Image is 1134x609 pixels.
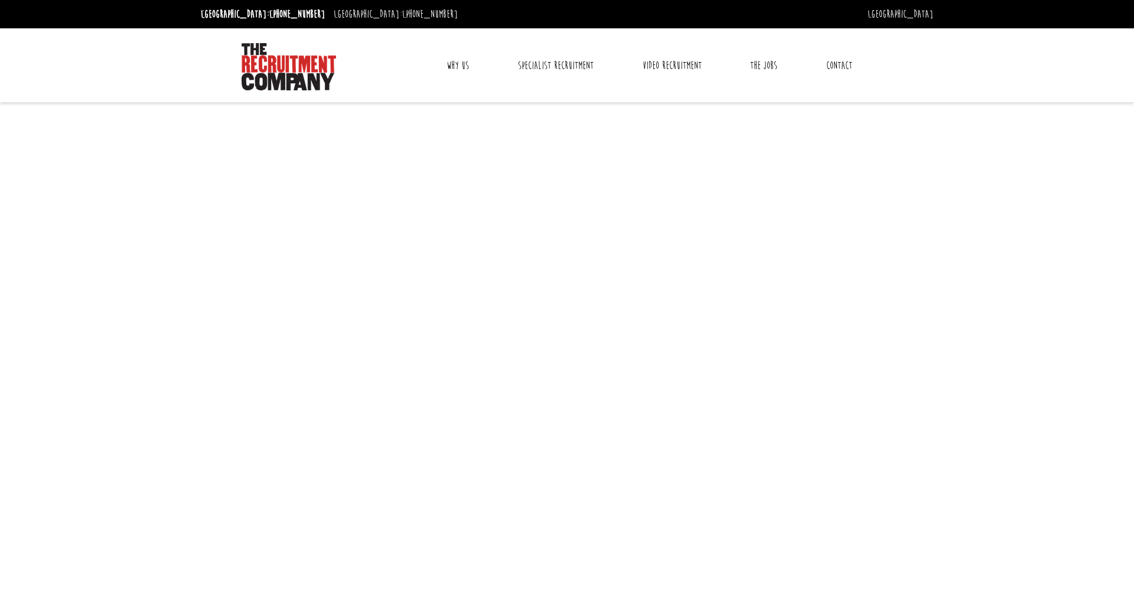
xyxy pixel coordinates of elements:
[509,51,602,80] a: Specialist Recruitment
[868,8,933,21] a: [GEOGRAPHIC_DATA]
[331,5,461,24] li: [GEOGRAPHIC_DATA]:
[741,51,786,80] a: The Jobs
[817,51,861,80] a: Contact
[198,5,328,24] li: [GEOGRAPHIC_DATA]:
[438,51,478,80] a: Why Us
[269,8,325,21] a: [PHONE_NUMBER]
[402,8,458,21] a: [PHONE_NUMBER]
[242,43,336,90] img: The Recruitment Company
[634,51,711,80] a: Video Recruitment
